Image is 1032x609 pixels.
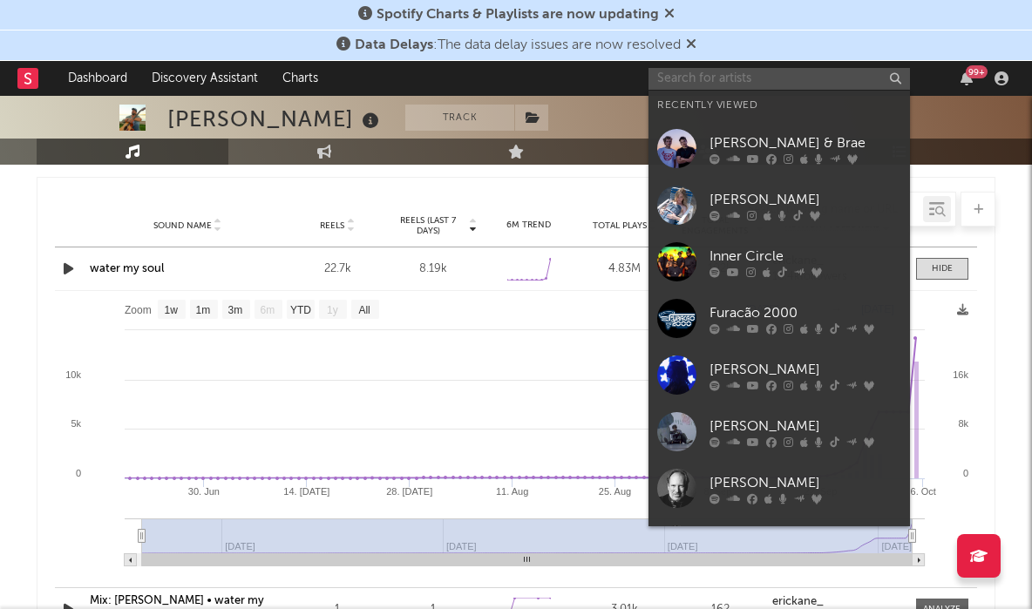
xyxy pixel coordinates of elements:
span: : The data delay issues are now resolved [355,38,681,52]
text: 28. [DATE] [386,486,432,497]
div: [PERSON_NAME] [709,359,901,380]
text: 0 [963,468,968,478]
span: Dismiss [686,38,696,52]
text: All [358,304,370,316]
text: 6. Oct [911,486,936,497]
a: [PERSON_NAME] [648,460,910,517]
text: 5k [71,418,81,429]
text: 11. Aug [496,486,528,497]
a: erickane_ [772,596,903,608]
button: 99+ [961,71,973,85]
text: 14. [DATE] [283,486,329,497]
div: 8.19k [390,261,477,278]
text: Zoom [125,304,152,316]
div: [PERSON_NAME] [709,472,901,493]
input: Search for artists [648,68,910,90]
a: Furacão 2000 [648,290,910,347]
text: 1w [165,304,179,316]
text: 25. Aug [599,486,631,497]
div: 99 + [966,65,988,78]
a: [PERSON_NAME] [648,403,910,460]
span: Dismiss [664,8,675,22]
a: Discovery Assistant [139,61,270,96]
div: 22.7k [294,261,381,278]
a: [PERSON_NAME] [648,177,910,233]
a: [PERSON_NAME] & Brae [648,120,910,177]
text: 3m [228,304,243,316]
text: YTD [290,304,311,316]
div: Recently Viewed [657,95,901,116]
a: Dashboard [56,61,139,96]
text: 10k [65,369,81,380]
div: 4.83M [581,261,669,278]
div: [PERSON_NAME] & Brae [709,132,901,153]
text: 8k [958,418,968,429]
a: Inner Circle [648,233,910,290]
span: Data Delays [355,38,433,52]
div: Inner Circle [709,246,901,267]
text: 16k [953,369,968,380]
a: water my soul [90,263,164,274]
div: [PERSON_NAME] [709,189,901,210]
div: [PERSON_NAME] [709,416,901,436]
a: [PERSON_NAME] [648,347,910,403]
div: Furacão 2000 [709,302,901,323]
a: YoungBoy Never Broke Again [648,517,910,573]
div: [PERSON_NAME] [167,105,384,133]
text: 1y [327,304,338,316]
text: 30. Jun [188,486,220,497]
button: Track [405,105,514,131]
text: 0 [76,468,81,478]
span: Spotify Charts & Playlists are now updating [377,8,659,22]
text: 1m [196,304,211,316]
text: 6m [261,304,275,316]
a: Charts [270,61,330,96]
strong: erickane_ [772,596,824,607]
